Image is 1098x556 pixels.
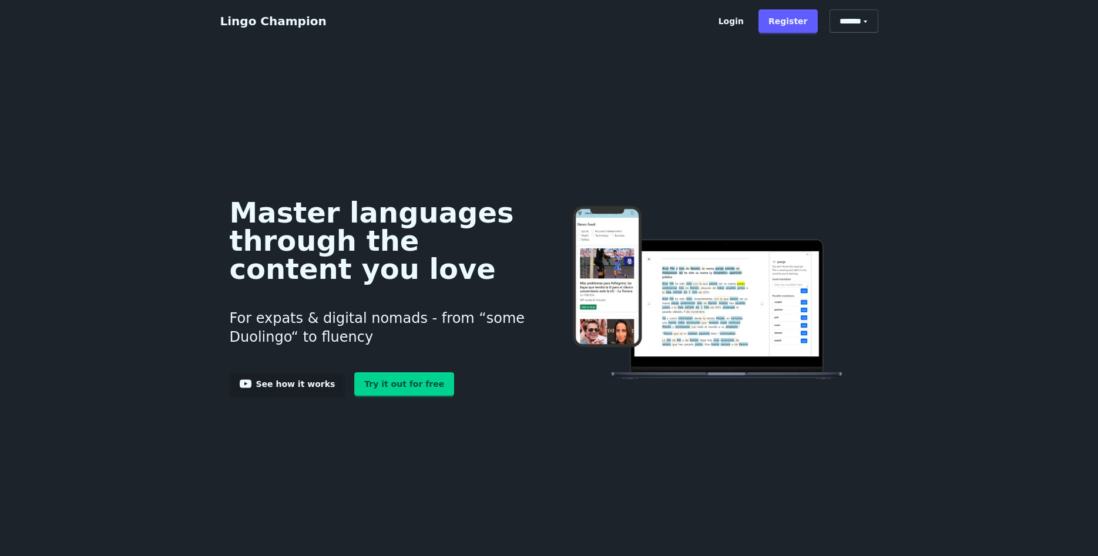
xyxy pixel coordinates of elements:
[230,295,531,360] h3: For expats & digital nomads - from “some Duolingo“ to fluency
[230,198,531,283] h1: Master languages through the content you love
[758,9,818,33] a: Register
[549,206,868,382] img: Learn languages online
[230,372,345,396] a: See how it works
[220,14,327,28] a: Lingo Champion
[354,372,454,396] a: Try it out for free
[709,9,754,33] a: Login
